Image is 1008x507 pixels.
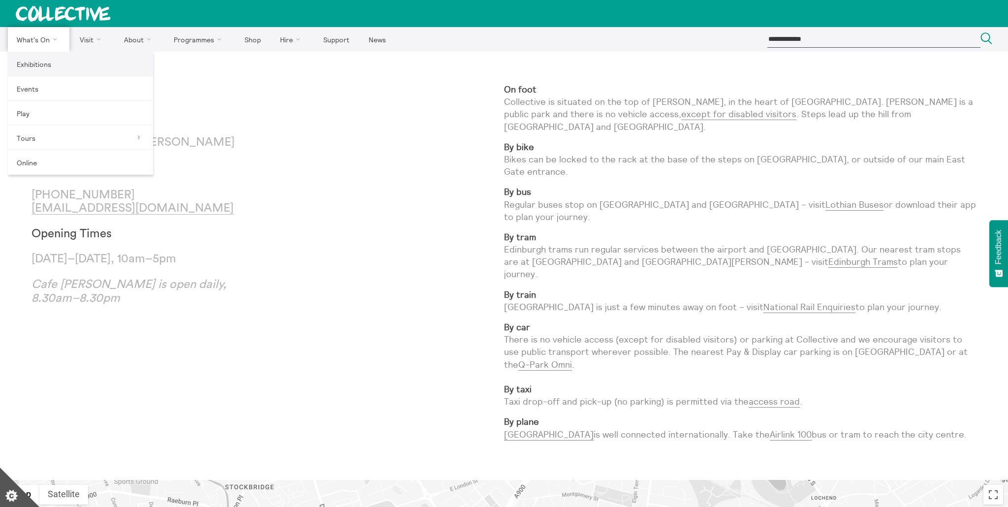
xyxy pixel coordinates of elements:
a: Shop [236,27,269,52]
a: [EMAIL_ADDRESS][DOMAIN_NAME] [31,202,234,215]
em: Cafe [PERSON_NAME] is open daily, 8.30am–8.30pm [31,279,226,304]
p: [DATE]–[DATE], 10am–5pm [31,253,268,266]
button: Feedback - Show survey [989,220,1008,287]
a: Events [8,76,153,101]
strong: By taxi [504,383,532,395]
a: Hire [272,27,313,52]
p: There is no vehicle access (except for disabled visitors) or parking at Collective and we encoura... [504,321,976,408]
span: Feedback [994,230,1003,264]
a: About [115,27,163,52]
a: Q-Park Omni [518,359,572,371]
a: Online [8,150,153,175]
a: Lothian Buses [825,199,883,211]
p: is well connected internationally. Take the bus or tram to reach the city centre. [504,415,976,440]
a: Support [315,27,358,52]
p: Regular buses stop on [GEOGRAPHIC_DATA] and [GEOGRAPHIC_DATA] – visit or download their app to pl... [504,186,976,223]
a: What's On [8,27,69,52]
a: Play [8,101,153,126]
a: Exhibitions [8,52,153,76]
a: access road [749,396,800,408]
p: Collective is situated on the top of [PERSON_NAME], in the heart of [GEOGRAPHIC_DATA]. [PERSON_NA... [504,83,976,133]
strong: By bike [504,141,534,153]
a: except for disabled visitors [681,108,796,120]
a: Edinburgh Trams [828,256,898,268]
strong: By bus [504,186,531,197]
p: Bikes can be locked to the rack at the base of the steps on [GEOGRAPHIC_DATA], or outside of our ... [504,141,976,178]
strong: By plane [504,416,539,427]
strong: By car [504,321,530,333]
strong: By train [504,289,536,300]
a: News [360,27,394,52]
a: Airlink 100 [770,429,812,441]
a: [GEOGRAPHIC_DATA] [504,429,594,441]
a: National Rail Enquiries [763,301,855,313]
strong: Opening Times [31,228,112,240]
p: Edinburgh trams run regular services between the airport and [GEOGRAPHIC_DATA]. Our nearest tram ... [504,231,976,281]
a: Tours [8,126,153,150]
p: [PHONE_NUMBER] [31,189,268,216]
button: Show satellite imagery [39,485,88,505]
a: Programmes [165,27,234,52]
a: Visit [71,27,114,52]
strong: By tram [504,231,536,243]
button: Toggle fullscreen view [983,485,1003,505]
p: [GEOGRAPHIC_DATA] is just a few minutes away on foot – visit to plan your journey. [504,288,976,313]
strong: On foot [504,84,536,95]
